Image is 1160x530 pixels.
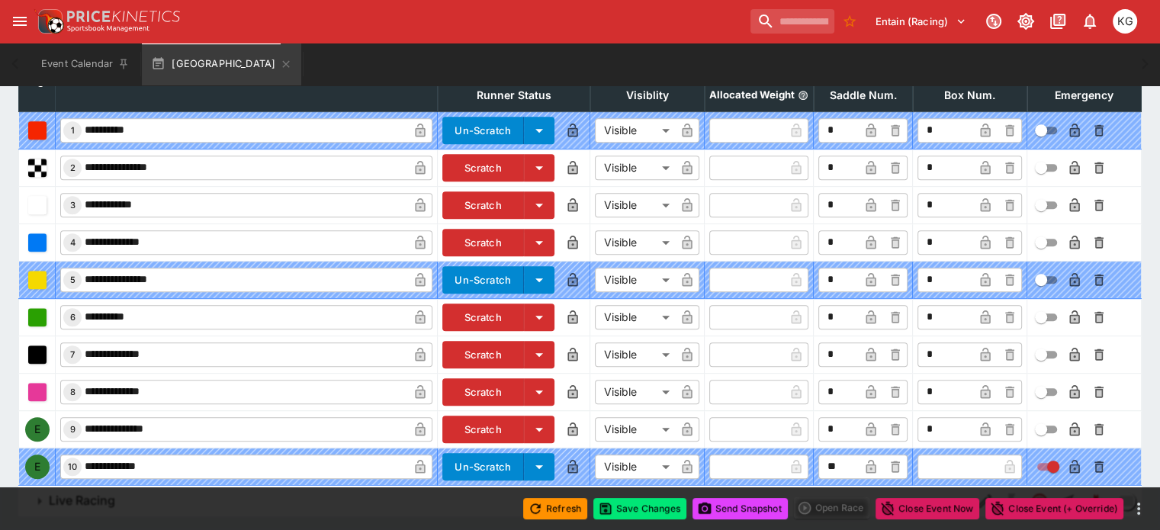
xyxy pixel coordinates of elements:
[67,200,79,210] span: 3
[590,79,705,111] th: Visiblity
[67,387,79,397] span: 8
[980,8,1007,35] button: Connected to PK
[18,486,971,516] button: Live Racing
[595,118,675,143] div: Visible
[595,156,675,180] div: Visible
[442,229,524,256] button: Scratch
[595,230,675,255] div: Visible
[67,275,79,285] span: 5
[750,9,834,34] input: search
[814,79,913,111] th: Saddle Num.
[67,237,79,248] span: 4
[595,268,675,292] div: Visible
[67,349,78,360] span: 7
[67,25,149,32] img: Sportsbook Management
[595,455,675,479] div: Visible
[67,424,79,435] span: 9
[1113,9,1137,34] div: Kevin Gutschlag
[142,43,301,85] button: [GEOGRAPHIC_DATA]
[913,79,1027,111] th: Box Num.
[798,90,808,101] button: Allocated Weight
[442,416,524,443] button: Scratch
[442,117,524,144] button: Un-Scratch
[32,43,139,85] button: Event Calendar
[442,341,524,368] button: Scratch
[595,417,675,442] div: Visible
[6,8,34,35] button: open drawer
[442,191,524,219] button: Scratch
[442,378,524,406] button: Scratch
[442,266,524,294] button: Un-Scratch
[593,498,686,519] button: Save Changes
[595,342,675,367] div: Visible
[442,453,524,480] button: Un-Scratch
[1129,499,1148,518] button: more
[67,312,79,323] span: 6
[1081,486,1111,516] a: ba6ce961-6d36-4e22-afea-5b38258b7f98
[985,498,1123,519] button: Close Event (+ Override)
[837,9,862,34] button: No Bookmarks
[442,304,524,331] button: Scratch
[1027,79,1142,111] th: Emergency
[438,79,590,111] th: Runner Status
[1012,8,1040,35] button: Toggle light/dark mode
[67,162,79,173] span: 2
[442,154,524,181] button: Scratch
[794,497,869,519] div: split button
[523,498,587,519] button: Refresh
[709,88,795,101] p: Allocated Weight
[25,417,50,442] div: E
[595,193,675,217] div: Visible
[595,380,675,404] div: Visible
[1108,5,1142,38] button: Kevin Gutschlag
[692,498,788,519] button: Send Snapshot
[68,125,78,136] span: 1
[65,461,80,472] span: 10
[876,498,979,519] button: Close Event Now
[1076,8,1104,35] button: Notifications
[866,9,975,34] button: Select Tenant
[34,6,64,37] img: PriceKinetics Logo
[67,11,180,22] img: PriceKinetics
[1044,8,1072,35] button: Documentation
[25,455,50,479] div: E
[595,305,675,329] div: Visible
